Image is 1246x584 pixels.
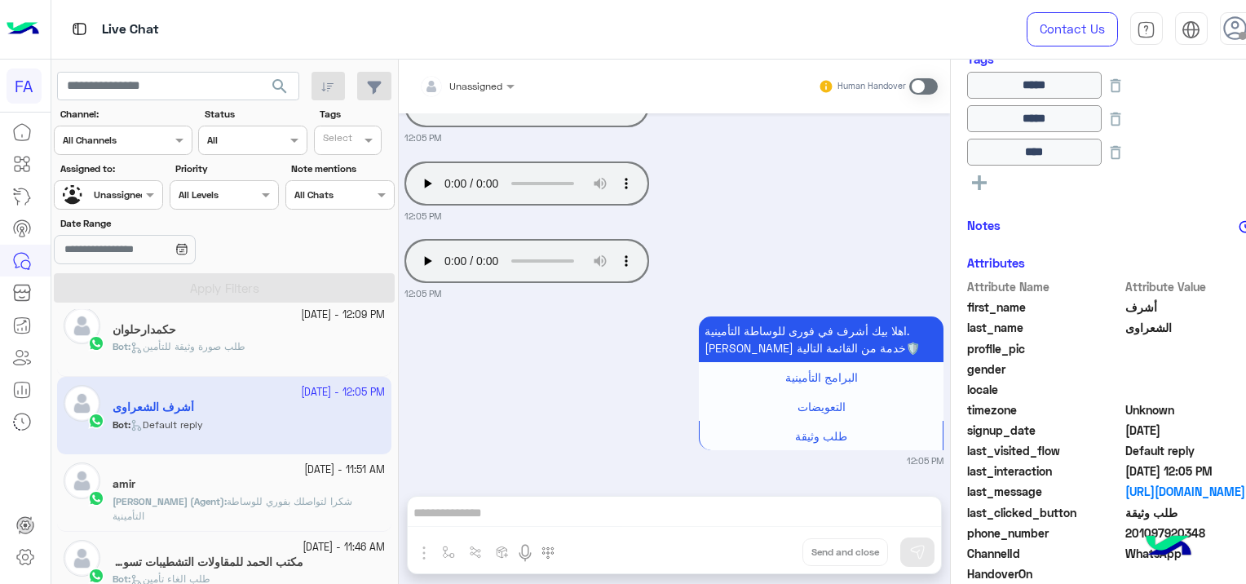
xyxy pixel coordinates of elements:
[64,462,100,499] img: defaultAdmin.png
[699,316,943,362] p: 22/9/2025, 12:05 PM
[64,307,100,344] img: defaultAdmin.png
[967,340,1123,357] span: profile_pic
[967,299,1123,316] span: first_name
[303,540,385,555] small: [DATE] - 11:46 AM
[113,323,176,337] h5: حكمدارحلوان
[967,442,1123,459] span: last_visited_flow
[301,307,385,323] small: [DATE] - 12:09 PM
[967,483,1123,500] span: last_message
[320,131,352,149] div: Select
[785,370,858,384] span: البرامج التأمينية
[967,255,1025,270] h6: Attributes
[113,340,130,352] b: :
[1140,519,1197,576] img: hulul-logo.png
[967,565,1123,582] span: HandoverOn
[88,490,104,507] img: WhatsApp
[130,340,245,352] span: طلب صورة وثيقة للتأمين
[967,278,1123,295] span: Attribute Name
[967,524,1123,542] span: phone_number
[1137,20,1155,39] img: tab
[1182,20,1200,39] img: tab
[113,340,128,352] span: Bot
[1130,12,1163,46] a: tab
[102,19,159,41] p: Live Chat
[60,216,277,231] label: Date Range
[260,72,300,107] button: search
[907,454,943,467] small: 12:05 PM
[113,495,224,507] span: [PERSON_NAME] (Agent)
[175,161,276,176] label: Priority
[1027,12,1118,46] a: Contact Us
[320,107,392,122] label: Tags
[113,555,303,569] h5: مكتب الحمد للمقاولات التشطيبات تسويق العقاري مهندس اسلام جمال
[60,107,191,122] label: Channel:
[404,131,441,144] small: 12:05 PM
[967,381,1123,398] span: locale
[967,218,1001,232] h6: Notes
[291,161,392,176] label: Note mentions
[270,77,289,96] span: search
[404,161,649,206] audio: Your browser does not support the audio tag.
[205,107,306,122] label: Status
[967,462,1123,480] span: last_interaction
[88,335,104,352] img: WhatsApp
[967,422,1123,439] span: signup_date
[404,239,649,283] audio: Your browser does not support the audio tag.
[967,504,1123,521] span: last_clicked_button
[69,19,90,39] img: tab
[798,400,846,414] span: التعويضات
[60,161,161,176] label: Assigned to:
[88,568,104,584] img: WhatsApp
[967,545,1123,562] span: ChannelId
[802,538,888,566] button: Send and close
[54,273,395,303] button: Apply Filters
[449,80,502,92] span: Unassigned
[7,12,39,46] img: Logo
[967,401,1123,418] span: timezone
[113,495,352,522] span: شكرا لتواصلك بفوري للوساطة التأمينية
[304,462,385,478] small: [DATE] - 11:51 AM
[404,287,441,300] small: 12:05 PM
[113,477,135,491] h5: amir
[404,210,441,223] small: 12:05 PM
[113,495,227,507] b: :
[64,540,100,577] img: defaultAdmin.png
[7,69,42,104] div: FA
[795,429,847,443] span: طلب وثيقة
[967,361,1123,378] span: gender
[967,319,1123,336] span: last_name
[837,80,906,93] small: Human Handover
